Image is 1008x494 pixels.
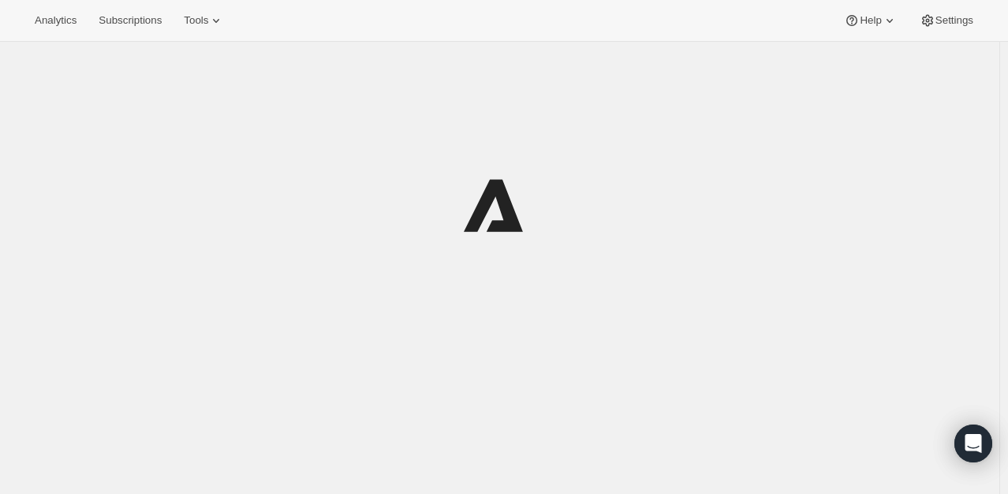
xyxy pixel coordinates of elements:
[89,9,171,32] button: Subscriptions
[174,9,233,32] button: Tools
[25,9,86,32] button: Analytics
[99,14,162,27] span: Subscriptions
[860,14,881,27] span: Help
[184,14,208,27] span: Tools
[935,14,973,27] span: Settings
[834,9,906,32] button: Help
[35,14,77,27] span: Analytics
[954,425,992,462] div: Open Intercom Messenger
[910,9,983,32] button: Settings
